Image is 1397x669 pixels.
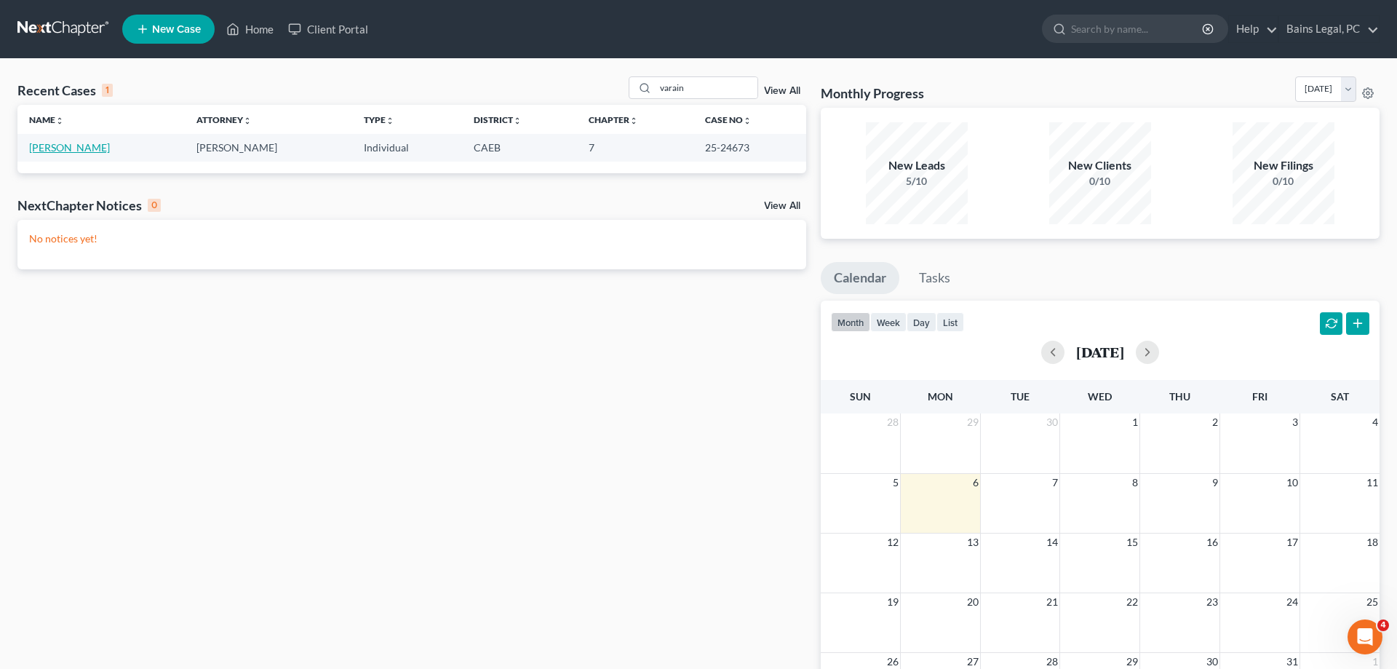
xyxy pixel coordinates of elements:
[866,174,968,189] div: 5/10
[764,201,800,211] a: View All
[185,134,352,161] td: [PERSON_NAME]
[1049,157,1151,174] div: New Clients
[29,114,64,125] a: Nameunfold_more
[1377,619,1389,631] span: 4
[352,134,462,161] td: Individual
[462,134,577,161] td: CAEB
[281,16,375,42] a: Client Portal
[705,114,752,125] a: Case Nounfold_more
[1211,474,1219,491] span: 9
[1125,593,1139,611] span: 22
[870,312,907,332] button: week
[513,116,522,125] i: unfold_more
[971,474,980,491] span: 6
[55,116,64,125] i: unfold_more
[866,157,968,174] div: New Leads
[821,84,924,102] h3: Monthly Progress
[589,114,638,125] a: Chapterunfold_more
[907,312,936,332] button: day
[1011,390,1030,403] span: Tue
[1331,390,1349,403] span: Sat
[102,84,113,97] div: 1
[1076,344,1124,360] h2: [DATE]
[1279,16,1379,42] a: Bains Legal, PC
[885,534,900,551] span: 12
[1365,474,1380,491] span: 11
[1285,593,1300,611] span: 24
[891,474,900,491] span: 5
[243,116,252,125] i: unfold_more
[1045,534,1059,551] span: 14
[1229,16,1278,42] a: Help
[1131,474,1139,491] span: 8
[29,141,110,154] a: [PERSON_NAME]
[936,312,964,332] button: list
[219,16,281,42] a: Home
[1233,157,1334,174] div: New Filings
[1131,413,1139,431] span: 1
[152,24,201,35] span: New Case
[850,390,871,403] span: Sun
[693,134,805,161] td: 25-24673
[906,262,963,294] a: Tasks
[364,114,394,125] a: Typeunfold_more
[29,231,795,246] p: No notices yet!
[474,114,522,125] a: Districtunfold_more
[1125,534,1139,551] span: 15
[629,116,638,125] i: unfold_more
[1169,390,1190,403] span: Thu
[885,593,900,611] span: 19
[1049,174,1151,189] div: 0/10
[1285,474,1300,491] span: 10
[1371,413,1380,431] span: 4
[1348,619,1382,654] iframe: Intercom live chat
[1051,474,1059,491] span: 7
[577,134,694,161] td: 7
[1291,413,1300,431] span: 3
[1045,593,1059,611] span: 21
[831,312,870,332] button: month
[1088,390,1112,403] span: Wed
[821,262,899,294] a: Calendar
[1365,593,1380,611] span: 25
[1205,593,1219,611] span: 23
[764,86,800,96] a: View All
[966,413,980,431] span: 29
[1365,534,1380,551] span: 18
[1205,534,1219,551] span: 16
[966,593,980,611] span: 20
[1285,534,1300,551] span: 17
[17,82,113,99] div: Recent Cases
[148,199,161,212] div: 0
[743,116,752,125] i: unfold_more
[1211,413,1219,431] span: 2
[17,197,161,214] div: NextChapter Notices
[386,116,394,125] i: unfold_more
[928,390,953,403] span: Mon
[656,77,757,98] input: Search by name...
[1233,174,1334,189] div: 0/10
[1252,390,1267,403] span: Fri
[1045,413,1059,431] span: 30
[1071,15,1204,42] input: Search by name...
[966,534,980,551] span: 13
[885,413,900,431] span: 28
[196,114,252,125] a: Attorneyunfold_more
